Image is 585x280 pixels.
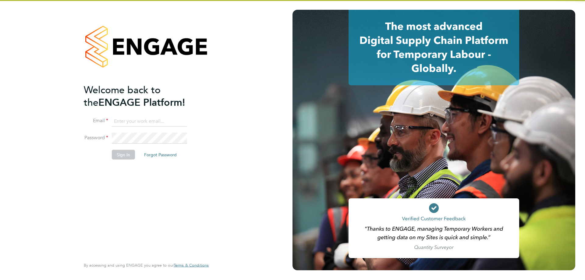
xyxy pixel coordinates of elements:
button: Sign In [112,150,135,160]
input: Enter your work email... [112,116,187,127]
h2: ENGAGE Platform! [84,83,203,108]
span: Terms & Conditions [174,263,209,268]
a: Terms & Conditions [174,263,209,268]
span: By accessing and using ENGAGE you agree to our [84,263,209,268]
span: Welcome back to the [84,84,161,108]
button: Forgot Password [139,150,182,160]
label: Email [84,118,108,124]
label: Password [84,135,108,141]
